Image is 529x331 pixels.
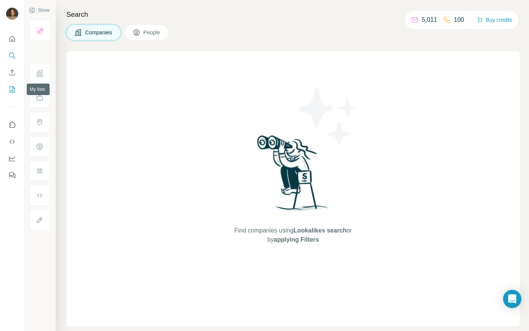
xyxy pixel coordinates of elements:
[66,9,520,20] h4: Search
[477,15,512,25] button: Buy credits
[6,168,18,182] button: Feedback
[85,29,113,36] span: Companies
[6,82,18,96] button: My lists
[6,135,18,149] button: Use Surfe API
[6,8,18,20] img: Avatar
[293,82,362,150] img: Surfe Illustration - Stars
[6,152,18,165] button: Dashboard
[24,5,55,16] button: Show
[294,227,347,234] span: Lookalikes search
[274,236,319,243] span: applying Filters
[232,226,354,244] span: Find companies using or by
[503,290,521,308] div: Open Intercom Messenger
[254,133,333,218] img: Surfe Illustration - Woman searching with binoculars
[143,29,161,36] span: People
[6,118,18,132] button: Use Surfe on LinkedIn
[6,49,18,63] button: Search
[422,15,437,24] p: 5,011
[6,32,18,46] button: Quick start
[6,66,18,79] button: Enrich CSV
[454,15,464,24] p: 100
